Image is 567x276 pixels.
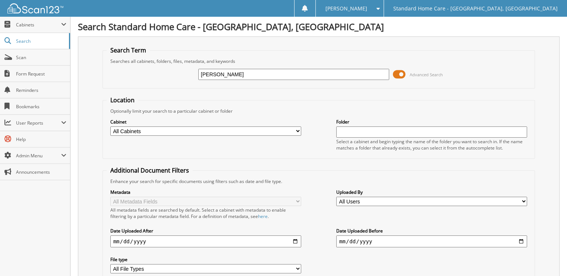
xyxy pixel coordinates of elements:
[336,138,527,151] div: Select a cabinet and begin typing the name of the folder you want to search in. If the name match...
[110,235,301,247] input: start
[78,20,560,33] h1: Search Standard Home Care - [GEOGRAPHIC_DATA], [GEOGRAPHIC_DATA]
[107,178,531,184] div: Enhance your search for specific documents using filters such as date and file type.
[110,228,301,234] label: Date Uploaded After
[16,22,61,28] span: Cabinets
[336,119,527,125] label: Folder
[16,87,66,93] span: Reminders
[410,72,443,77] span: Advanced Search
[336,189,527,195] label: Uploaded By
[16,103,66,110] span: Bookmarks
[107,108,531,114] div: Optionally limit your search to a particular cabinet or folder
[336,235,527,247] input: end
[107,166,193,174] legend: Additional Document Filters
[7,3,63,13] img: scan123-logo-white.svg
[16,136,66,142] span: Help
[336,228,527,234] label: Date Uploaded Before
[107,46,150,54] legend: Search Term
[107,96,138,104] legend: Location
[16,38,65,44] span: Search
[16,120,61,126] span: User Reports
[107,58,531,64] div: Searches all cabinets, folders, files, metadata, and keywords
[110,256,301,263] label: File type
[16,71,66,77] span: Form Request
[110,207,301,219] div: All metadata fields are searched by default. Select a cabinet with metadata to enable filtering b...
[530,240,567,276] iframe: Chat Widget
[16,169,66,175] span: Announcements
[258,213,268,219] a: here
[393,6,558,11] span: Standard Home Care - [GEOGRAPHIC_DATA], [GEOGRAPHIC_DATA]
[16,54,66,61] span: Scan
[110,189,301,195] label: Metadata
[325,6,367,11] span: [PERSON_NAME]
[16,153,61,159] span: Admin Menu
[110,119,301,125] label: Cabinet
